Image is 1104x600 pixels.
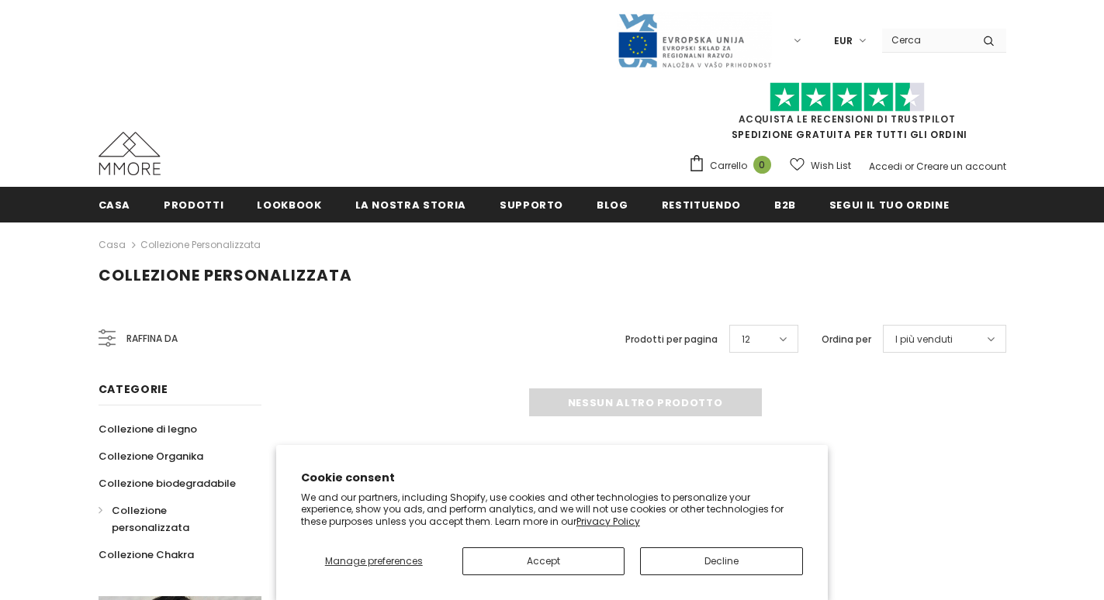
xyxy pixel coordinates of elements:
[869,160,902,173] a: Accedi
[617,33,772,47] a: Javni Razpis
[301,491,804,528] p: We and our partners, including Shopify, use cookies and other technologies to personalize your ex...
[916,160,1006,173] a: Creare un account
[462,547,625,575] button: Accept
[99,132,161,175] img: Casi MMORE
[99,264,352,286] span: Collezione personalizzata
[500,198,563,212] span: supporto
[164,198,223,212] span: Prodotti
[739,112,956,126] a: Acquista le recensioni di TrustPilot
[140,238,261,251] a: Collezione personalizzata
[905,160,914,173] span: or
[164,187,223,222] a: Prodotti
[790,152,851,179] a: Wish List
[99,416,197,443] a: Collezione di legno
[774,198,796,212] span: B2B
[617,12,772,69] img: Javni Razpis
[99,541,194,568] a: Collezione Chakra
[662,198,741,212] span: Restituendo
[126,330,178,347] span: Raffina da
[99,443,203,470] a: Collezione Organika
[99,547,194,562] span: Collezione Chakra
[662,187,741,222] a: Restituendo
[99,470,236,497] a: Collezione biodegradabile
[829,187,949,222] a: Segui il tuo ordine
[355,187,466,222] a: La nostra storia
[99,422,197,436] span: Collezione di legno
[742,332,750,347] span: 12
[99,497,244,541] a: Collezione personalizzata
[576,515,640,528] a: Privacy Policy
[688,89,1006,141] span: SPEDIZIONE GRATUITA PER TUTTI GLI ORDINI
[834,33,853,49] span: EUR
[770,82,925,112] img: Fidati di Pilot Stars
[640,547,803,575] button: Decline
[301,470,804,486] h2: Cookie consent
[112,503,189,535] span: Collezione personalizzata
[882,29,971,51] input: Search Site
[688,154,779,178] a: Carrello 0
[257,198,321,212] span: Lookbook
[99,381,168,397] span: Categorie
[301,547,447,575] button: Manage preferences
[325,554,423,567] span: Manage preferences
[99,476,236,491] span: Collezione biodegradabile
[822,332,871,347] label: Ordina per
[99,449,203,464] span: Collezione Organika
[753,156,771,174] span: 0
[895,332,953,347] span: I più venduti
[597,198,628,212] span: Blog
[500,187,563,222] a: supporto
[99,187,131,222] a: Casa
[710,158,747,174] span: Carrello
[355,198,466,212] span: La nostra storia
[99,236,126,254] a: Casa
[829,198,949,212] span: Segui il tuo ordine
[99,198,131,212] span: Casa
[597,187,628,222] a: Blog
[625,332,718,347] label: Prodotti per pagina
[257,187,321,222] a: Lookbook
[774,187,796,222] a: B2B
[811,158,851,174] span: Wish List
